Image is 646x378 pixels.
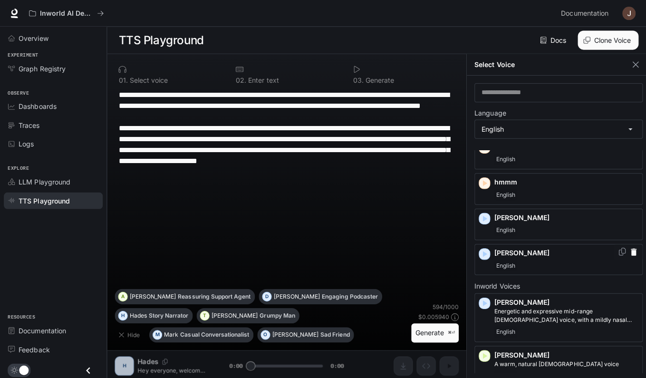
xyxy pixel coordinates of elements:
p: Language [472,109,503,116]
span: Logs [19,138,34,148]
span: English [491,153,514,164]
p: Engaging Podcaster [320,292,376,298]
p: Energetic and expressive mid-range male voice, with a mildly nasal quality [491,305,635,322]
p: Grumpy Man [258,311,293,317]
p: [PERSON_NAME] [270,330,317,336]
button: All workspaces [25,4,107,23]
p: 0 2 . [234,77,245,83]
span: Feedback [19,342,49,352]
a: Traces [4,116,102,133]
div: D [261,287,270,302]
p: Generate [361,77,392,83]
span: Dashboards [19,101,56,111]
span: Overview [19,33,48,43]
span: LLM Playground [19,176,70,186]
button: Copy Voice ID [614,246,623,254]
button: Close drawer [77,359,98,378]
button: O[PERSON_NAME]Sad Friend [256,325,352,340]
button: D[PERSON_NAME]Engaging Podcaster [257,287,380,302]
p: Select voice [127,77,167,83]
p: Enter text [245,77,277,83]
button: A[PERSON_NAME]Reassuring Support Agent [114,287,253,302]
p: Inworld AI Demos [39,10,93,18]
span: English [491,223,514,234]
a: TTS Playground [4,191,102,208]
a: Docs [535,30,567,49]
img: User avatar [618,7,632,20]
span: TTS Playground [19,194,69,204]
a: Dashboards [4,97,102,114]
div: English [472,119,638,137]
p: [PERSON_NAME] [210,311,256,317]
span: English [491,324,514,336]
p: [PERSON_NAME] [129,292,175,298]
p: Reassuring Support Agent [177,292,249,298]
span: Graph Registry [19,63,65,73]
span: English [491,188,514,199]
span: Documentation [558,8,605,19]
p: ⌘⏎ [445,328,452,334]
p: Story Narrator [148,311,187,317]
p: hmmm [491,176,635,186]
button: Hide [114,325,145,340]
p: [PERSON_NAME] [491,247,635,256]
p: Sad Friend [318,330,347,336]
button: User avatar [616,4,635,23]
p: 594 / 1000 [430,301,456,309]
p: [PERSON_NAME] [491,296,635,305]
a: Documentation [4,320,102,337]
div: H [118,306,126,321]
div: T [199,306,208,321]
p: Inworld Voices [472,281,639,288]
span: English [491,258,514,270]
a: Overview [4,29,102,46]
p: Casual Conversationalist [179,330,248,336]
div: O [260,325,268,340]
button: T[PERSON_NAME]Grumpy Man [195,306,298,321]
p: [PERSON_NAME] [272,292,318,298]
p: A warm, natural female voice [491,358,635,366]
button: MMarkCasual Conversationalist [148,325,252,340]
p: 0 3 . [351,77,361,83]
a: LLM Playground [4,173,102,189]
span: Traces [19,119,39,129]
h1: TTS Playground [118,30,202,49]
a: Logs [4,135,102,151]
a: Feedback [4,339,102,356]
span: Documentation [19,324,66,334]
a: Documentation [554,4,612,23]
button: Clone Voice [574,30,635,49]
p: Mark [163,330,177,336]
button: HHadesStory Narrator [114,306,192,321]
button: Generate⌘⏎ [409,321,456,341]
a: Graph Registry [4,60,102,77]
span: Dark mode toggle [19,362,29,373]
p: $ 0.005940 [415,311,446,319]
div: M [152,325,161,340]
p: Hades [129,311,146,317]
p: [PERSON_NAME] [491,212,635,221]
div: A [118,287,126,302]
p: 0 1 . [118,77,127,83]
p: [PERSON_NAME] [491,348,635,358]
